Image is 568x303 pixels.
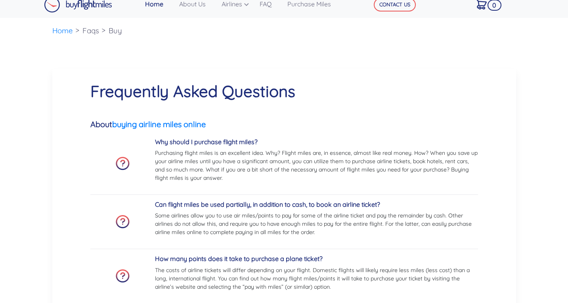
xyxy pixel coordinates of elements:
p: Purchasing flight miles is an excellent idea. Why? Flight miles are, in essence, almost like real... [155,149,478,182]
a: buying airline miles online [112,119,206,129]
img: faq-icon.png [116,269,130,283]
li: Faqs [78,18,103,44]
h5: About [90,120,478,129]
h5: How many points does it take to purchase a plane ticket? [155,255,478,263]
h1: Frequently Asked Questions [90,82,478,101]
li: Buy [105,18,126,44]
img: faq-icon.png [116,157,130,170]
h5: Can flight miles be used partially, in addition to cash, to book an airline ticket? [155,201,478,208]
p: Some airlines allow you to use air miles/points to pay for some of the airline ticket and pay the... [155,212,478,236]
p: The costs of airline tickets will differ depending on your flight. Domestic flights will likely r... [155,266,478,291]
h5: Why should I purchase flight miles? [155,138,478,146]
img: faq-icon.png [116,215,130,229]
a: Home [52,26,73,35]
